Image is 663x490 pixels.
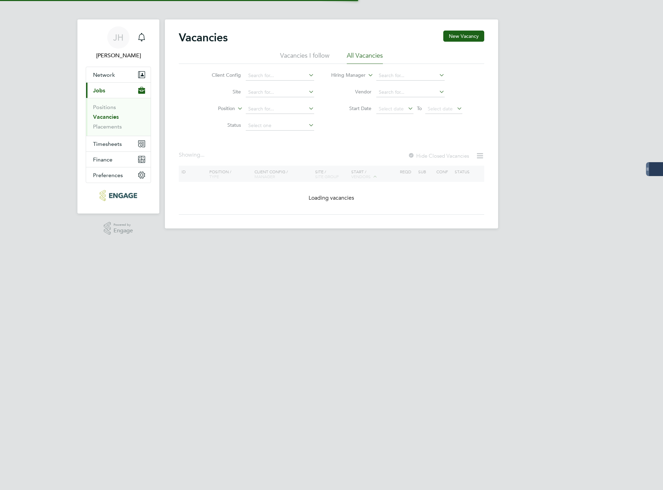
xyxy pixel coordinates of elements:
li: All Vacancies [347,51,383,64]
nav: Main navigation [77,19,159,214]
label: Site [201,89,241,95]
button: Finance [86,152,151,167]
button: Network [86,67,151,82]
span: Select date [428,106,453,112]
span: Timesheets [93,141,122,147]
span: JH [113,33,124,42]
span: To [415,104,424,113]
img: dovetailslate-logo-retina.png [100,190,137,201]
a: Powered byEngage [104,222,133,235]
span: Powered by [114,222,133,228]
span: ... [200,151,204,158]
input: Select one [246,121,314,131]
h2: Vacancies [179,31,228,44]
label: Hide Closed Vacancies [408,152,469,159]
a: Vacancies [93,114,119,120]
input: Search for... [376,88,445,97]
span: Finance [93,156,112,163]
div: Jobs [86,98,151,136]
input: Search for... [246,88,314,97]
input: Search for... [246,104,314,114]
label: Start Date [331,105,371,111]
button: Preferences [86,167,151,183]
span: Network [93,72,115,78]
span: Jobs [93,87,105,94]
a: Positions [93,104,116,110]
span: Select date [379,106,404,112]
button: Timesheets [86,136,151,151]
span: Engage [114,228,133,234]
label: Status [201,122,241,128]
span: Jon Heller [86,51,151,60]
input: Search for... [376,71,445,81]
label: Vendor [331,89,371,95]
label: Position [195,105,235,112]
button: Jobs [86,83,151,98]
label: Client Config [201,72,241,78]
a: Placements [93,123,122,130]
button: New Vacancy [443,31,484,42]
label: Hiring Manager [326,72,366,79]
a: Go to home page [86,190,151,201]
input: Search for... [246,71,314,81]
div: Showing [179,151,206,159]
span: Preferences [93,172,123,178]
li: Vacancies I follow [280,51,329,64]
a: JH[PERSON_NAME] [86,26,151,60]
